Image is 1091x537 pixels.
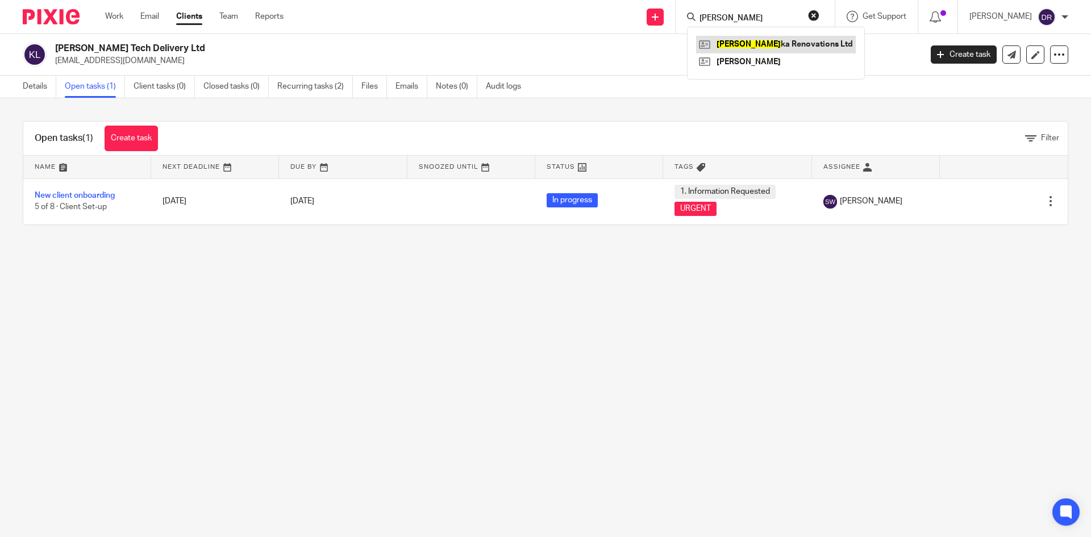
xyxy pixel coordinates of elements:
img: svg%3E [823,195,837,209]
img: Pixie [23,9,80,24]
a: Work [105,11,123,22]
input: Search [698,14,801,24]
a: Client tasks (0) [134,76,195,98]
a: Open tasks (1) [65,76,125,98]
a: Files [361,76,387,98]
a: Reports [255,11,284,22]
h1: Open tasks [35,132,93,144]
a: Closed tasks (0) [203,76,269,98]
span: [DATE] [290,197,314,205]
td: [DATE] [151,178,279,224]
span: In progress [547,193,598,207]
span: Get Support [863,13,906,20]
a: Emails [395,76,427,98]
span: 5 of 8 · Client Set-up [35,203,107,211]
span: Snoozed Until [419,164,478,170]
span: Status [547,164,575,170]
img: svg%3E [1038,8,1056,26]
span: Tags [674,164,694,170]
a: Details [23,76,56,98]
a: Create task [931,45,997,64]
a: Email [140,11,159,22]
button: Clear [808,10,819,21]
a: Create task [105,126,158,151]
span: 1. Information Requested [674,185,776,199]
span: Filter [1041,134,1059,142]
img: svg%3E [23,43,47,66]
span: [PERSON_NAME] [840,195,902,207]
a: New client onboarding [35,192,115,199]
a: Notes (0) [436,76,477,98]
a: Recurring tasks (2) [277,76,353,98]
p: [PERSON_NAME] [969,11,1032,22]
p: [EMAIL_ADDRESS][DOMAIN_NAME] [55,55,914,66]
a: Clients [176,11,202,22]
a: Team [219,11,238,22]
h2: [PERSON_NAME] Tech Delivery Ltd [55,43,742,55]
span: URGENT [674,202,717,216]
span: (1) [82,134,93,143]
a: Audit logs [486,76,530,98]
